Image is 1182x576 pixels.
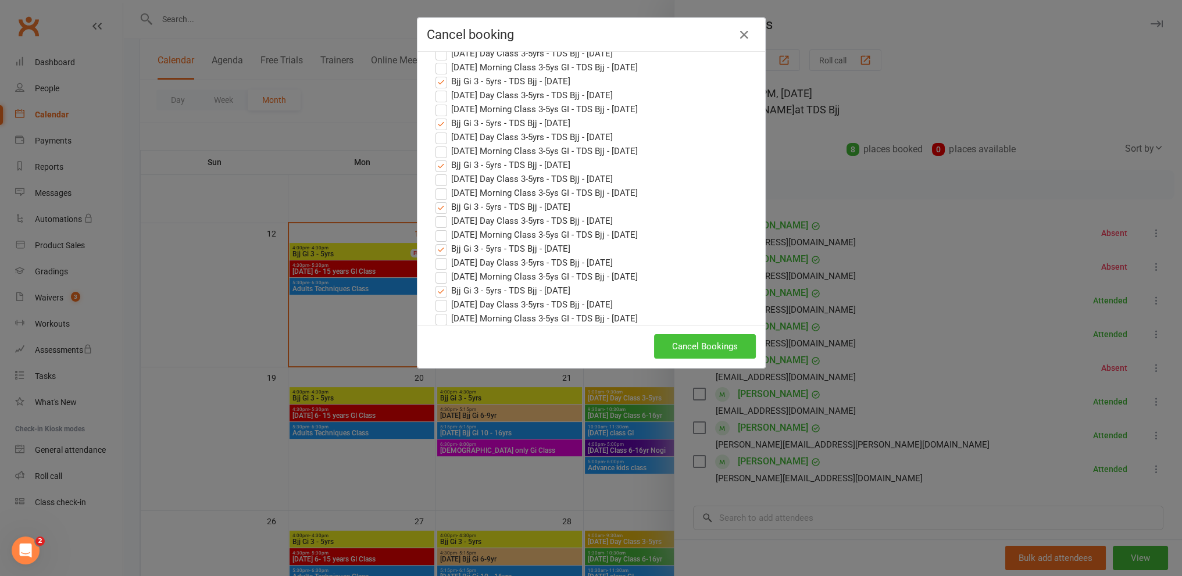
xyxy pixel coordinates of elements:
[427,27,756,42] h4: Cancel booking
[12,536,40,564] iframe: Intercom live chat
[435,242,570,256] label: Bjj Gi 3 - 5yrs - TDS Bjj - [DATE]
[435,298,613,312] label: [DATE] Day Class 3-5yrs - TDS Bjj - [DATE]
[435,256,613,270] label: [DATE] Day Class 3-5yrs - TDS Bjj - [DATE]
[435,144,638,158] label: [DATE] Morning Class 3-5ys GI - TDS Bjj - [DATE]
[435,102,638,116] label: [DATE] Morning Class 3-5ys GI - TDS Bjj - [DATE]
[35,536,45,546] span: 2
[435,74,570,88] label: Bjj Gi 3 - 5yrs - TDS Bjj - [DATE]
[435,88,613,102] label: [DATE] Day Class 3-5yrs - TDS Bjj - [DATE]
[435,116,570,130] label: Bjj Gi 3 - 5yrs - TDS Bjj - [DATE]
[435,172,613,186] label: [DATE] Day Class 3-5yrs - TDS Bjj - [DATE]
[654,334,756,359] button: Cancel Bookings
[435,46,613,60] label: [DATE] Day Class 3-5yrs - TDS Bjj - [DATE]
[435,158,570,172] label: Bjj Gi 3 - 5yrs - TDS Bjj - [DATE]
[435,312,638,325] label: [DATE] Morning Class 3-5ys GI - TDS Bjj - [DATE]
[435,200,570,214] label: Bjj Gi 3 - 5yrs - TDS Bjj - [DATE]
[435,186,638,200] label: [DATE] Morning Class 3-5ys GI - TDS Bjj - [DATE]
[435,228,638,242] label: [DATE] Morning Class 3-5ys GI - TDS Bjj - [DATE]
[435,214,613,228] label: [DATE] Day Class 3-5yrs - TDS Bjj - [DATE]
[435,270,638,284] label: [DATE] Morning Class 3-5ys GI - TDS Bjj - [DATE]
[435,60,638,74] label: [DATE] Morning Class 3-5ys GI - TDS Bjj - [DATE]
[435,130,613,144] label: [DATE] Day Class 3-5yrs - TDS Bjj - [DATE]
[735,26,754,44] button: Close
[435,284,570,298] label: Bjj Gi 3 - 5yrs - TDS Bjj - [DATE]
